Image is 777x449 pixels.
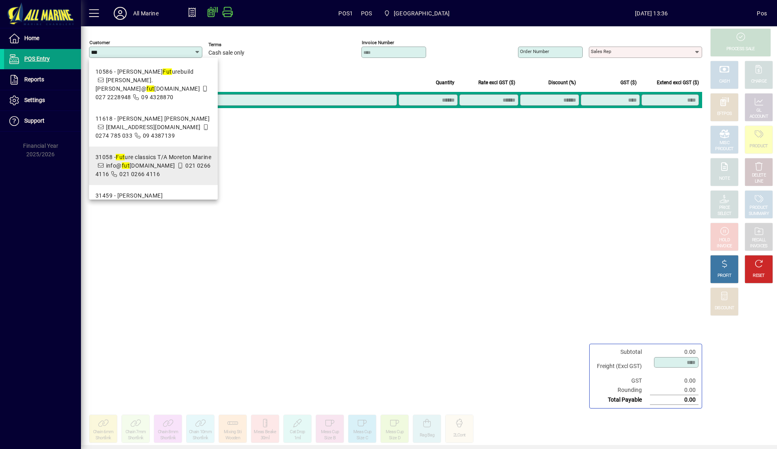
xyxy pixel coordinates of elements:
div: CHARGE [751,79,767,85]
mat-option: 31058 - Future classics T/A Moreton Marine [89,147,218,185]
a: Support [4,111,81,131]
div: Chain 7mm [125,429,146,435]
span: Extend excl GST ($) [657,78,699,87]
td: Total Payable [593,395,650,405]
td: Rounding [593,385,650,395]
div: NOTE [719,176,730,182]
div: EFTPOS [717,111,732,117]
div: RESET [753,273,765,279]
mat-option: 11618 - Mr James Blackburn [89,108,218,147]
div: PRICE [719,205,730,211]
div: Cat Drop [290,429,305,435]
div: PROFIT [718,273,731,279]
span: POS1 [338,7,353,20]
div: Chain 8mm [158,429,178,435]
em: fut [122,162,129,169]
div: Rag Bag [420,432,434,438]
mat-option: 31459 - Mr Steve Bayliss [89,185,218,223]
td: 0.00 [650,376,698,385]
span: [PERSON_NAME].[PERSON_NAME]@ [DOMAIN_NAME] [96,77,200,92]
mat-label: Sales rep [591,49,611,54]
span: Rate excl GST ($) [478,78,515,87]
span: 0274 785 033 [96,132,132,139]
mat-label: Order number [520,49,549,54]
div: HOLD [719,237,730,243]
div: DISCOUNT [715,305,734,311]
mat-option: 10586 - Carterholt Harvey Futurebuild [89,61,218,108]
div: LINE [755,179,763,185]
span: 09 4328870 [141,94,173,100]
div: MISC [720,140,729,146]
div: PRODUCT [749,205,768,211]
div: Meas Beake [254,429,276,435]
span: Quantity [436,78,454,87]
div: All Marine [133,7,159,20]
div: PRODUCT [749,143,768,149]
div: Meas Cup [353,429,371,435]
span: Home [24,35,39,41]
span: Discount (%) [548,78,576,87]
div: Shortlink [160,435,176,441]
a: Reports [4,70,81,90]
div: Meas Cup [386,429,403,435]
span: Cash sale only [208,50,244,56]
span: Port Road [380,6,453,21]
div: CASH [719,79,730,85]
div: Pos [757,7,767,20]
div: Shortlink [128,435,144,441]
div: Meas Cup [321,429,339,435]
span: 027 2228948 [96,94,131,100]
span: Terms [208,42,257,47]
div: 11618 - [PERSON_NAME] [PERSON_NAME] [96,115,211,123]
div: DELETE [752,172,766,179]
span: Reports [24,76,44,83]
span: [DATE] 13:36 [546,7,757,20]
span: POS Entry [24,55,50,62]
button: Profile [107,6,133,21]
span: 09 4387139 [143,132,175,139]
div: 30ml [261,435,270,441]
mat-label: Invoice number [362,40,394,45]
div: Shortlink [193,435,208,441]
em: Fut [116,154,125,160]
a: Home [4,28,81,49]
div: Wooden [225,435,240,441]
mat-label: Customer [89,40,110,45]
div: Chain 6mm [93,429,114,435]
div: Size D [389,435,400,441]
div: SUMMARY [749,211,769,217]
div: 31058 - ure classics T/A Moreton Marine [96,153,211,162]
div: RECALL [752,237,766,243]
div: Size C [357,435,368,441]
em: Fut [163,68,172,75]
div: Chain 10mm [189,429,212,435]
td: 0.00 [650,395,698,405]
div: INVOICES [750,243,767,249]
span: GST ($) [620,78,637,87]
div: Mixing Sti [224,429,242,435]
div: 1ml [294,435,301,441]
span: 021 0266 4116 [119,171,160,177]
div: 2LCont [453,432,466,438]
div: 10586 - [PERSON_NAME] urebuild [96,68,211,76]
span: [GEOGRAPHIC_DATA] [394,7,450,20]
div: Shortlink [96,435,111,441]
td: 0.00 [650,347,698,357]
div: INVOICE [717,243,732,249]
span: Settings [24,97,45,103]
em: fut [146,85,154,92]
div: PROCESS SALE [726,46,755,52]
td: Freight (Excl GST) [593,357,650,376]
div: GL [756,108,762,114]
td: Subtotal [593,347,650,357]
span: [EMAIL_ADDRESS][DOMAIN_NAME] [106,124,201,130]
div: PRODUCT [715,146,733,152]
div: 31459 - [PERSON_NAME] [96,192,211,200]
span: Support [24,117,45,124]
div: SELECT [718,211,732,217]
a: Settings [4,90,81,111]
span: info@ [DOMAIN_NAME] [106,162,175,169]
div: ACCOUNT [749,114,768,120]
span: POS [361,7,372,20]
td: GST [593,376,650,385]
